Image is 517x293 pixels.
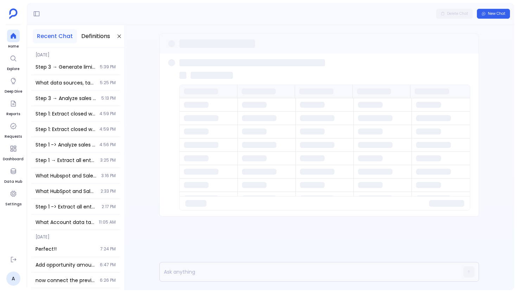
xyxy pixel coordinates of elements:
[7,44,20,49] span: Home
[31,48,120,58] span: [DATE]
[36,188,96,195] span: What HubSpot and Salesforce data sources are available? Specifically looking for contact, lead, a...
[102,204,116,210] span: 2:17 PM
[100,246,116,252] span: 7:24 PM
[5,89,22,94] span: Deep Dive
[100,157,116,163] span: 3:25 PM
[36,245,96,253] span: Perfect!!
[9,8,18,19] img: petavue logo
[477,9,510,19] button: New Chat
[36,219,95,226] span: What Account data tables are available? Show me the structure of Account tables including fields ...
[6,111,20,117] span: Reports
[7,52,20,72] a: Explore
[5,187,21,207] a: Settings
[5,134,22,139] span: Requests
[36,157,96,164] span: Step 1 → Extract all enterprise customers with ARR greater than 50k including owner details using...
[36,261,96,268] span: Add opportunity amount as opportunity value to the table
[31,230,120,240] span: [DATE]
[100,262,116,268] span: 6:47 PM
[99,219,116,225] span: 11:05 AM
[36,110,95,117] span: Step 1: Extract closed won opportunities from last 6 months with account industry information and...
[5,120,22,139] a: Requests
[4,179,22,185] span: Data Hub
[36,172,97,179] span: What Hubspot and Salesforce tables are available? Show me the tables for contacts, leads, account...
[33,29,77,43] button: Recent Chat
[77,29,114,43] button: Definitions
[5,75,22,94] a: Deep Dive
[4,165,22,185] a: Data Hub
[100,111,116,117] span: 4:59 PM
[3,142,24,162] a: Dashboard
[36,126,95,133] span: Step 1: Extract closed won opportunities from last 6 months with account industry information and...
[6,272,20,286] a: A
[36,79,96,86] span: What data sources, tables, and columns are available for calculating Deal Velocity? I need to und...
[3,156,24,162] span: Dashboard
[100,142,116,148] span: 4:56 PM
[7,30,20,49] a: Home
[101,95,116,101] span: 5:13 PM
[5,201,21,207] span: Settings
[6,97,20,117] a: Reports
[100,64,116,70] span: 5:39 PM
[36,95,97,102] span: Step 3 → Analyze sales cycle length distribution across industries from Step 2 Take results from ...
[101,188,116,194] span: 2:33 PM
[36,277,96,284] span: now connect the previous output details to the user who created it
[100,278,116,283] span: 6:26 PM
[36,141,95,148] span: Step 1 -> Analyze sales cycle length distribution by industry using the extracted closed won oppo...
[7,66,20,72] span: Explore
[488,11,505,16] span: New Chat
[36,63,96,70] span: Step 3 → Generate limited leaderboard report with data availability disclaimer Create final leade...
[36,203,97,210] span: Step 1 -> Extract all enterprise customers with ARR greater than 50k using Customer key definitio...
[100,126,116,132] span: 4:59 PM
[101,173,116,179] span: 3:16 PM
[100,80,116,86] span: 5:25 PM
